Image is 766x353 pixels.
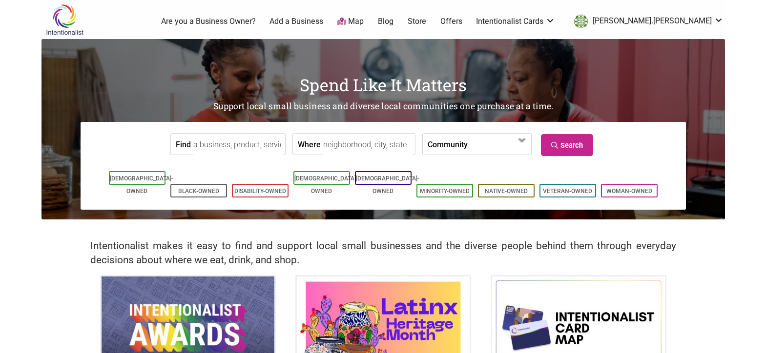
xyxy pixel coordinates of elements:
a: [DEMOGRAPHIC_DATA]-Owned [110,175,173,195]
label: Where [298,134,321,155]
a: Search [541,134,593,156]
a: Woman-Owned [606,188,652,195]
a: [DEMOGRAPHIC_DATA]-Owned [294,175,358,195]
a: Are you a Business Owner? [161,16,256,27]
a: [DEMOGRAPHIC_DATA]-Owned [356,175,419,195]
img: Intentionalist [41,4,88,36]
a: Blog [378,16,393,27]
a: Offers [440,16,462,27]
h2: Support local small business and diverse local communities one purchase at a time. [41,100,725,113]
label: Community [428,134,468,155]
a: Minority-Owned [420,188,470,195]
a: Veteran-Owned [543,188,592,195]
h1: Spend Like It Matters [41,73,725,97]
a: Black-Owned [178,188,219,195]
h2: Intentionalist makes it easy to find and support local small businesses and the diverse people be... [90,239,676,267]
a: Map [337,16,364,27]
a: Intentionalist Cards [476,16,555,27]
a: Add a Business [269,16,323,27]
a: Native-Owned [485,188,528,195]
li: britt.thorson [569,13,724,30]
a: Disability-Owned [234,188,286,195]
a: [PERSON_NAME].[PERSON_NAME] [569,13,724,30]
input: a business, product, service [193,134,283,156]
label: Find [176,134,191,155]
a: Store [408,16,426,27]
input: neighborhood, city, state [323,134,413,156]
